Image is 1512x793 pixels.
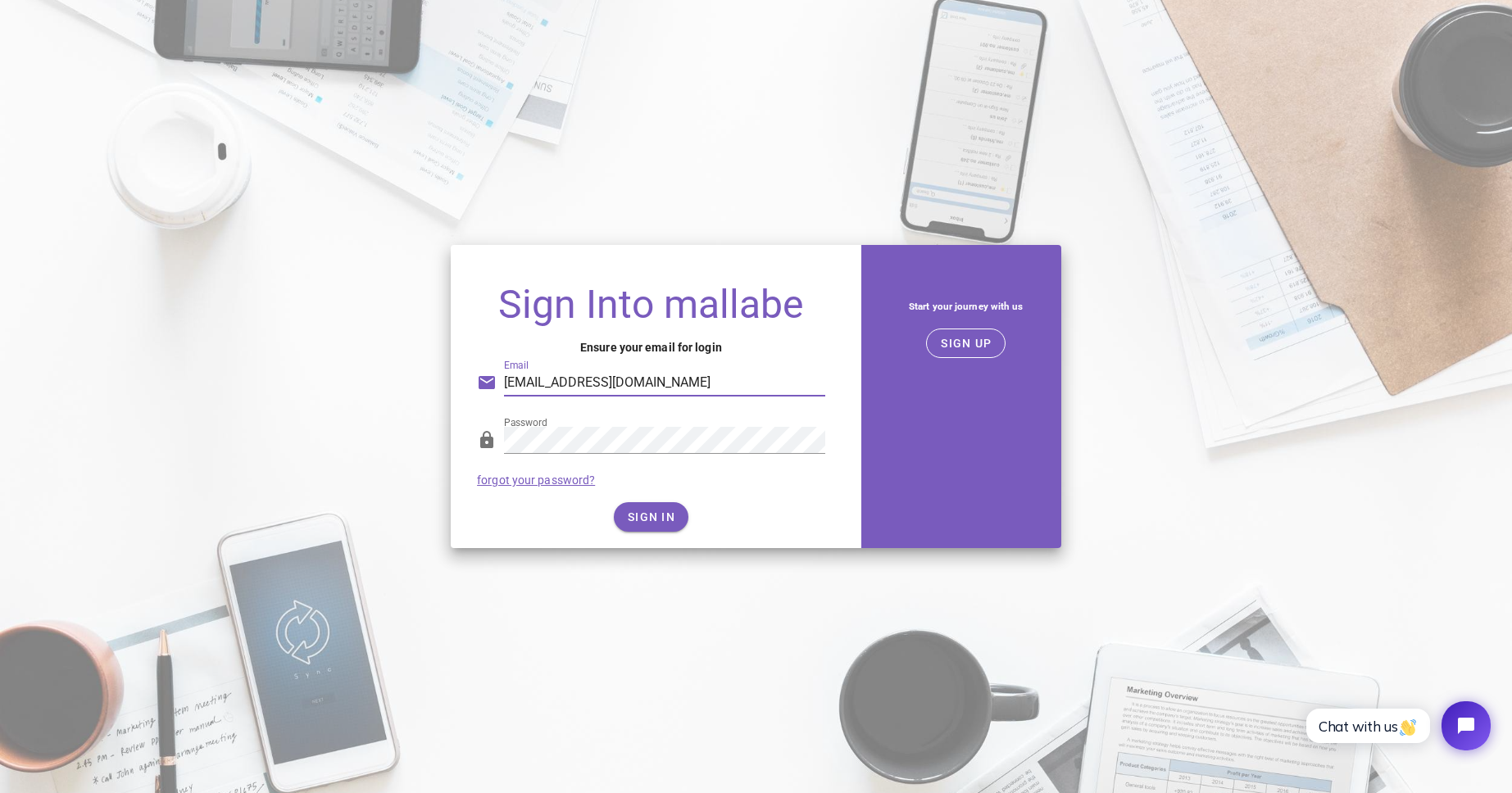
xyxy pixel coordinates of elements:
label: Password [504,417,547,429]
h1: Sign Into mallabe [477,284,825,325]
span: SIGN IN [627,510,675,523]
iframe: Tidio Chat [1288,687,1505,764]
span: SIGN UP [940,337,992,350]
h4: Ensure your email for login [477,338,825,356]
button: SIGN UP [926,329,1006,358]
h5: Start your journey with us [884,297,1048,315]
button: SIGN IN [614,502,688,532]
label: Email [504,360,529,372]
input: Your email address [504,369,825,396]
a: forgot your password? [477,474,595,487]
